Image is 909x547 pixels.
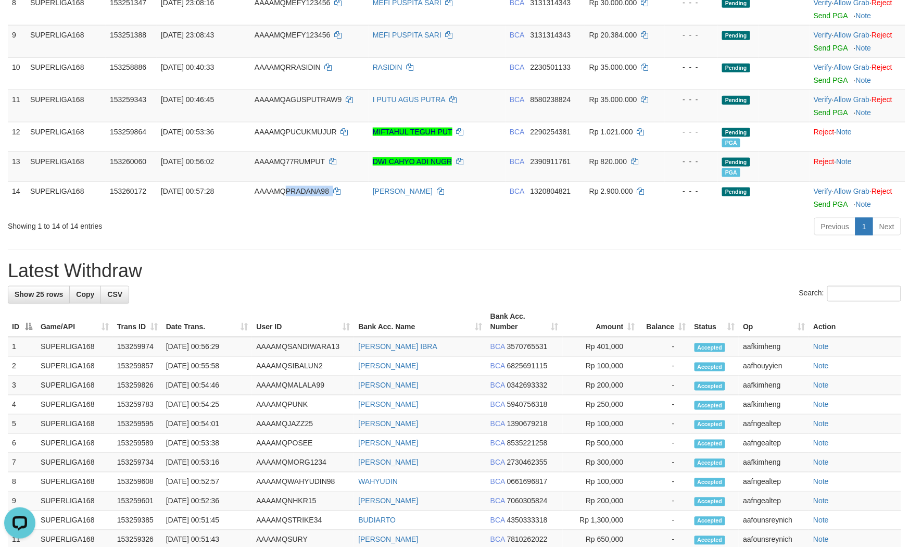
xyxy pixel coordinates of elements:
td: 153259857 [113,357,162,376]
td: aafngealtep [739,473,809,492]
span: 153260060 [110,157,146,166]
td: SUPERLIGA168 [36,357,113,376]
span: Copy 1390679218 to clipboard [507,420,548,428]
a: Allow Grab [834,63,869,71]
span: Accepted [695,420,726,429]
a: I PUTU AGUS PUTRA [373,95,445,104]
span: Rp 2.900.000 [589,187,633,195]
td: 3 [8,376,36,395]
td: 14 [8,181,26,214]
td: - [639,492,690,511]
td: 6 [8,434,36,453]
td: - [639,434,690,453]
td: Rp 200,000 [563,492,639,511]
td: 153259783 [113,395,162,415]
a: [PERSON_NAME] [373,187,433,195]
span: Pending [722,64,750,72]
td: 2 [8,357,36,376]
a: Note [813,458,829,467]
td: SUPERLIGA168 [36,376,113,395]
td: · · [810,181,905,214]
td: SUPERLIGA168 [36,473,113,492]
a: Note [856,44,872,52]
span: Pending [722,128,750,137]
td: - [639,337,690,357]
a: Note [837,128,852,136]
span: AAAAMQAGUSPUTRAW9 [255,95,342,104]
th: Game/API: activate to sort column ascending [36,307,113,337]
td: [DATE] 00:54:25 [162,395,253,415]
label: Search: [799,286,901,302]
span: BCA [490,439,505,447]
td: - [639,511,690,530]
td: [DATE] 00:54:01 [162,415,253,434]
a: Reject [872,187,892,195]
td: · · [810,25,905,57]
span: Copy 7810262022 to clipboard [507,536,548,544]
td: aafngealtep [739,415,809,434]
span: Accepted [695,478,726,487]
td: SUPERLIGA168 [26,25,106,57]
span: [DATE] 00:46:45 [161,95,214,104]
span: Accepted [695,517,726,526]
td: - [639,357,690,376]
a: Note [813,516,829,525]
span: Marked by aafounsreynich [722,139,740,147]
td: 1 [8,337,36,357]
td: AAAAMQSIBALUN2 [252,357,354,376]
td: aafhouyyien [739,357,809,376]
span: [DATE] 23:08:43 [161,31,214,39]
span: Copy 7060305824 to clipboard [507,497,548,505]
td: 13 [8,152,26,181]
td: 153259826 [113,376,162,395]
td: 153259385 [113,511,162,530]
td: 12 [8,122,26,152]
span: BCA [510,95,524,104]
td: 153259608 [113,473,162,492]
span: 153259343 [110,95,146,104]
h1: Latest Withdraw [8,260,901,281]
div: - - - [669,156,714,167]
td: Rp 300,000 [563,453,639,473]
a: Note [813,343,829,351]
a: Note [856,200,872,208]
span: AAAAMQPUCUKMUJUR [255,128,337,136]
td: SUPERLIGA168 [36,434,113,453]
a: Send PGA [814,44,848,52]
td: 11 [8,90,26,122]
span: Accepted [695,343,726,352]
td: [DATE] 00:54:46 [162,376,253,395]
a: Send PGA [814,76,848,84]
th: Trans ID: activate to sort column ascending [113,307,162,337]
span: Rp 1.021.000 [589,128,633,136]
span: Copy 0661696817 to clipboard [507,478,548,486]
a: Allow Grab [834,31,869,39]
span: BCA [510,128,524,136]
a: RASIDIN [373,63,402,71]
td: SUPERLIGA168 [26,90,106,122]
span: Accepted [695,459,726,468]
span: AAAAMQRRASIDIN [255,63,321,71]
span: BCA [490,497,505,505]
td: 10 [8,57,26,90]
span: Copy 2730462355 to clipboard [507,458,548,467]
td: 153259601 [113,492,162,511]
span: · [834,31,872,39]
td: SUPERLIGA168 [26,181,106,214]
span: AAAAMQPRADANA98 [255,187,329,195]
span: 153251388 [110,31,146,39]
span: Copy 6825691115 to clipboard [507,362,548,370]
a: Verify [814,31,832,39]
span: Accepted [695,498,726,506]
span: Accepted [695,363,726,371]
a: Copy [69,286,101,304]
span: Copy 3570765531 to clipboard [507,343,548,351]
td: 153259734 [113,453,162,473]
th: Balance: activate to sort column ascending [639,307,690,337]
a: Previous [814,218,856,235]
span: Marked by aafounsreynich [722,168,740,177]
td: aafngealtep [739,434,809,453]
td: 7 [8,453,36,473]
span: BCA [510,31,524,39]
a: Send PGA [814,108,848,117]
